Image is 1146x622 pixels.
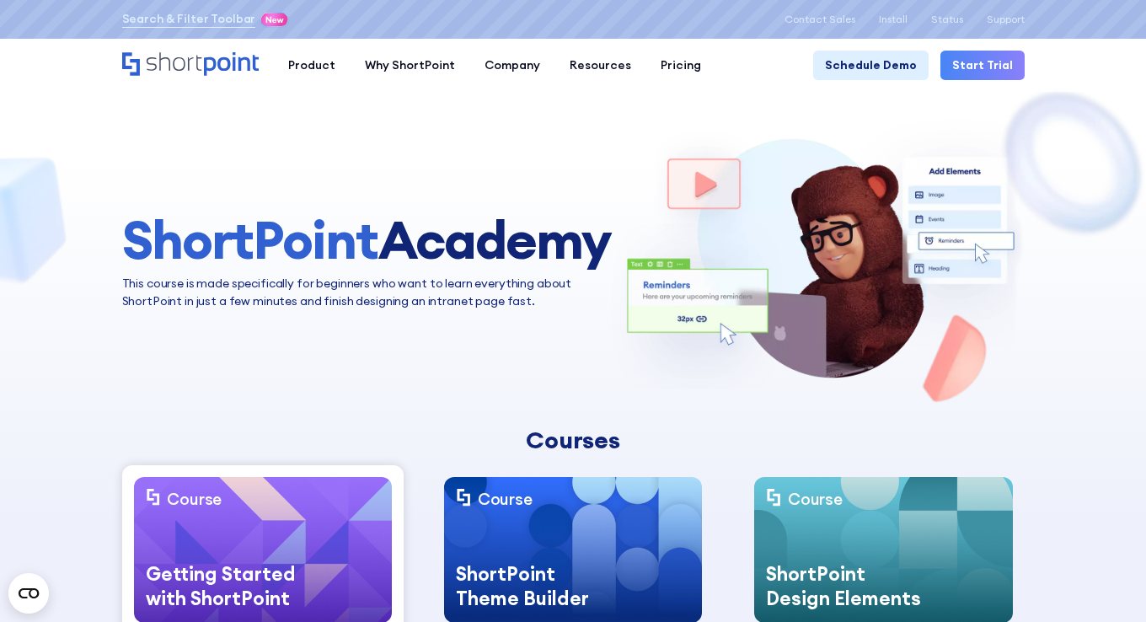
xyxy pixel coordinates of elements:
[661,56,701,74] div: Pricing
[365,56,455,74] div: Why ShortPoint
[813,51,929,80] a: Schedule Demo
[478,489,533,512] div: Course
[288,56,335,74] div: Product
[122,206,378,273] span: ShortPoint
[470,51,555,80] a: Company
[646,51,716,80] a: Pricing
[122,275,611,310] p: This course is made specifically for beginners who want to learn everything about ShortPoint in j...
[122,10,256,28] a: Search & Filter Toolbar
[785,13,855,25] a: Contact Sales
[1062,541,1146,622] iframe: Chat Widget
[274,51,351,80] a: Product
[931,13,963,25] a: Status
[940,51,1025,80] a: Start Trial
[485,56,540,74] div: Company
[351,51,470,80] a: Why ShortPoint
[788,489,843,512] div: Course
[879,13,908,25] a: Install
[122,211,611,269] h1: Academy
[987,13,1025,25] a: Support
[167,489,222,512] div: Course
[570,56,631,74] div: Resources
[257,426,889,453] div: Courses
[122,52,260,78] a: Home
[555,51,646,80] a: Resources
[8,573,49,614] button: Open CMP widget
